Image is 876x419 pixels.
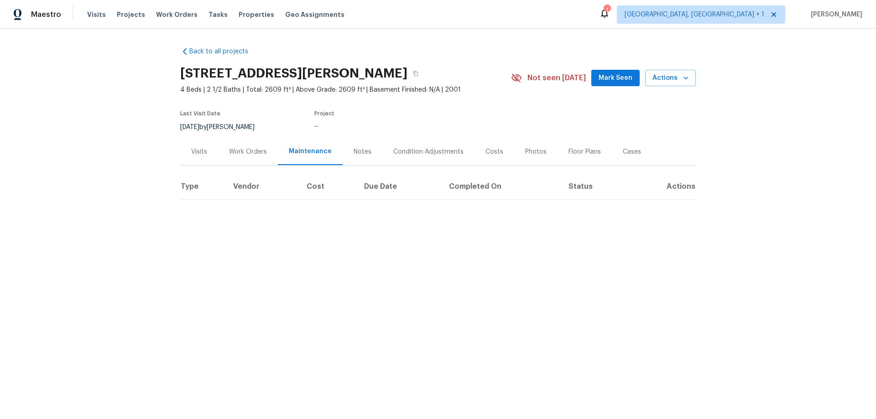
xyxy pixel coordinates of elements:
[527,73,586,83] span: Not seen [DATE]
[354,147,371,156] div: Notes
[180,85,511,94] span: 4 Beds | 2 1/2 Baths | Total: 2609 ft² | Above Grade: 2609 ft² | Basement Finished: N/A | 2001
[631,174,696,199] th: Actions
[561,174,631,199] th: Status
[645,70,696,87] button: Actions
[357,174,442,199] th: Due Date
[226,174,299,199] th: Vendor
[591,70,640,87] button: Mark Seen
[393,147,464,156] div: Condition Adjustments
[604,5,610,15] div: 1
[180,122,266,133] div: by [PERSON_NAME]
[239,10,274,19] span: Properties
[299,174,357,199] th: Cost
[568,147,601,156] div: Floor Plans
[180,69,407,78] h2: [STREET_ADDRESS][PERSON_NAME]
[442,174,561,199] th: Completed On
[31,10,61,19] span: Maestro
[209,11,228,18] span: Tasks
[87,10,106,19] span: Visits
[314,122,490,128] div: ...
[180,111,220,116] span: Last Visit Date
[525,147,547,156] div: Photos
[180,47,268,56] a: Back to all projects
[156,10,198,19] span: Work Orders
[485,147,503,156] div: Costs
[229,147,267,156] div: Work Orders
[623,147,641,156] div: Cases
[117,10,145,19] span: Projects
[191,147,207,156] div: Visits
[407,65,424,82] button: Copy Address
[625,10,764,19] span: [GEOGRAPHIC_DATA], [GEOGRAPHIC_DATA] + 1
[314,111,334,116] span: Project
[599,72,632,84] span: Mark Seen
[289,147,332,156] div: Maintenance
[807,10,862,19] span: [PERSON_NAME]
[652,72,688,84] span: Actions
[285,10,344,19] span: Geo Assignments
[180,174,226,199] th: Type
[180,124,199,130] span: [DATE]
